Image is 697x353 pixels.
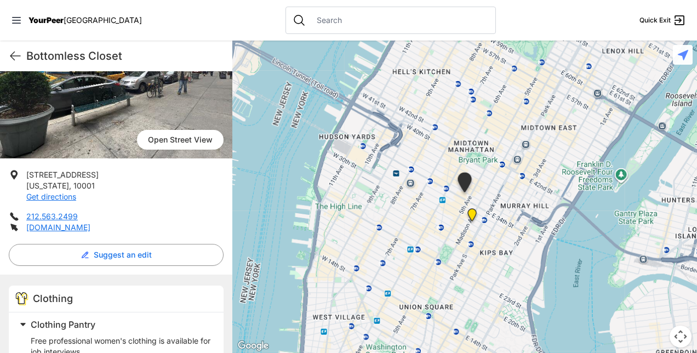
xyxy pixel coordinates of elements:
a: Get directions [26,192,76,201]
button: Suggest an edit [9,244,224,266]
span: Clothing [33,293,73,304]
span: Open Street View [137,130,224,150]
div: Greater New York City [465,208,479,226]
button: Map camera controls [670,326,692,348]
a: 212.563.2499 [26,212,78,221]
span: [US_STATE] [26,181,69,190]
span: , [69,181,71,190]
span: Clothing Pantry [31,319,95,330]
a: YourPeer[GEOGRAPHIC_DATA] [28,17,142,24]
span: YourPeer [28,15,64,25]
span: Suggest an edit [94,249,152,260]
h1: Bottomless Closet [26,48,224,64]
span: 10001 [73,181,95,190]
a: Quick Exit [639,14,686,27]
span: Quick Exit [639,16,671,25]
a: [DOMAIN_NAME] [26,223,90,232]
span: [STREET_ADDRESS] [26,170,99,179]
img: Google [235,339,271,353]
span: [GEOGRAPHIC_DATA] [64,15,142,25]
input: Search [310,15,489,26]
a: Open this area in Google Maps (opens a new window) [235,339,271,353]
